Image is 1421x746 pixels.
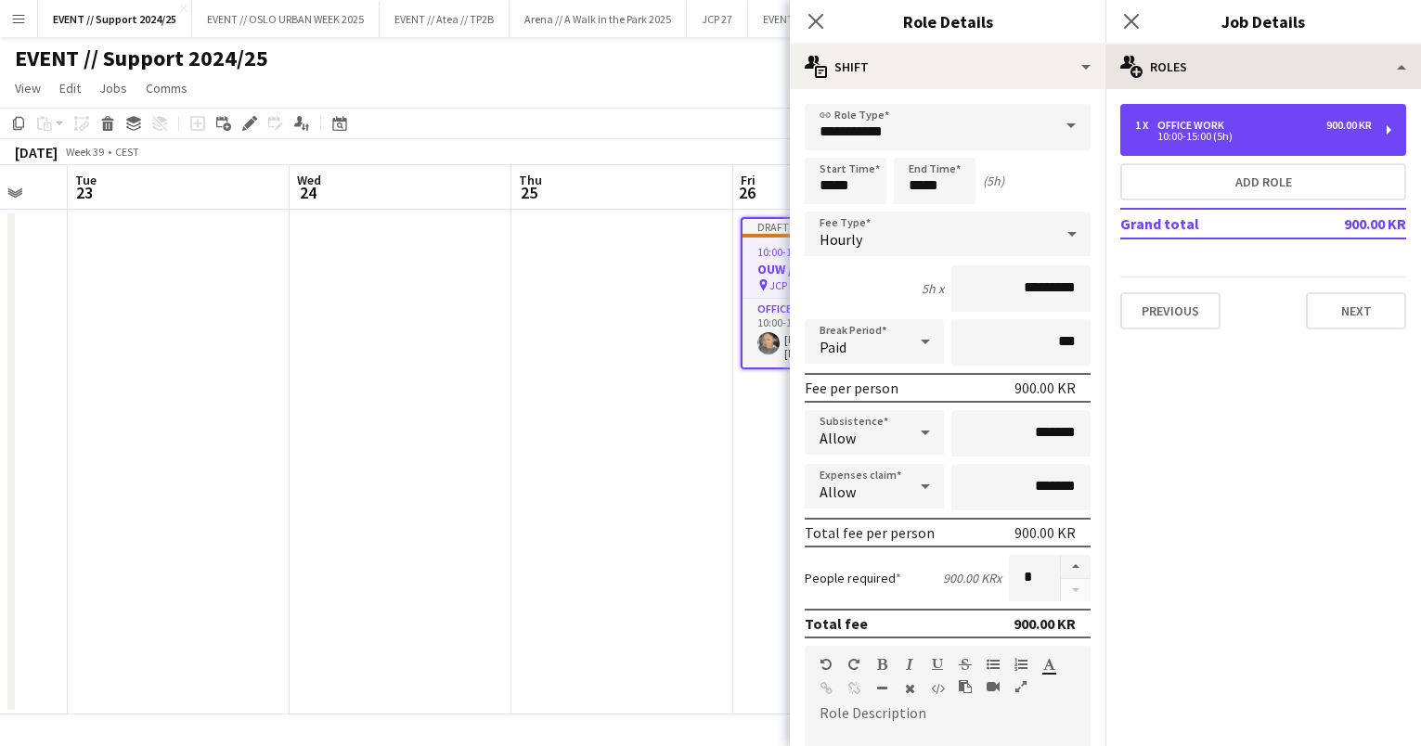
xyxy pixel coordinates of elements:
div: 900.00 KR x [943,570,1001,586]
button: Redo [847,657,860,672]
div: (5h) [983,173,1004,189]
button: Bold [875,657,888,672]
div: Draft [743,219,947,234]
span: Week 39 [61,145,108,159]
button: Insert video [987,679,1000,694]
a: Jobs [92,76,135,100]
span: Jobs [99,80,127,96]
button: Next [1306,292,1406,329]
div: Office work [1157,119,1232,132]
button: Paste as plain text [959,679,972,694]
span: 23 [72,182,97,203]
span: Edit [59,80,81,96]
div: 900.00 KR [1014,379,1076,397]
div: Total fee [805,614,868,633]
a: Comms [138,76,195,100]
span: Tue [75,172,97,188]
span: 24 [294,182,321,203]
span: Allow [820,429,856,447]
button: Arena // A Walk in the Park 2025 [510,1,687,37]
h3: OUW // Support [743,261,947,277]
div: 900.00 KR [1014,523,1076,542]
span: Comms [146,80,187,96]
span: Allow [820,482,856,501]
div: 900.00 KR [1014,614,1076,633]
button: Horizontal Line [875,681,888,696]
div: Fee per person [805,379,898,397]
button: Add role [1120,163,1406,200]
button: Clear Formatting [903,681,916,696]
span: Hourly [820,230,862,249]
button: Underline [931,657,944,672]
span: Thu [519,172,542,188]
button: JCP 27 [687,1,748,37]
label: People required [805,570,901,586]
h3: Role Details [790,9,1105,33]
div: Total fee per person [805,523,935,542]
button: Unordered List [987,657,1000,672]
div: 1 x [1135,119,1157,132]
div: 5h x [922,280,944,297]
button: EVENT// [PERSON_NAME] [GEOGRAPHIC_DATA] [748,1,1001,37]
td: Grand total [1120,209,1289,238]
span: Fri [741,172,756,188]
button: Previous [1120,292,1221,329]
button: Fullscreen [1014,679,1027,694]
div: [DATE] [15,143,58,161]
app-job-card: Draft10:00-15:00 (5h)1/1OUW // Support JCP Kontoret1 RoleOffice work1/110:00-15:00 (5h)[PERSON_NA... [741,217,949,369]
div: Shift [790,45,1105,89]
button: EVENT // Atea // TP2B [380,1,510,37]
button: Undo [820,657,833,672]
app-card-role: Office work1/110:00-15:00 (5h)[PERSON_NAME] [PERSON_NAME] Stenvadet [743,299,947,367]
h1: EVENT // Support 2024/25 [15,45,268,72]
a: Edit [52,76,88,100]
button: EVENT // OSLO URBAN WEEK 2025 [192,1,380,37]
div: Roles [1105,45,1421,89]
span: Paid [820,338,846,356]
span: 26 [738,182,756,203]
td: 900.00 KR [1289,209,1406,238]
button: EVENT // Support 2024/25 [38,1,192,37]
span: View [15,80,41,96]
span: 25 [516,182,542,203]
button: Text Color [1042,657,1055,672]
span: 10:00-15:00 (5h) [757,245,833,259]
button: Ordered List [1014,657,1027,672]
span: Wed [297,172,321,188]
div: 10:00-15:00 (5h) [1135,132,1372,141]
button: HTML Code [931,681,944,696]
button: Italic [903,657,916,672]
button: Increase [1061,555,1091,579]
button: Strikethrough [959,657,972,672]
a: View [7,76,48,100]
h3: Job Details [1105,9,1421,33]
div: CEST [115,145,139,159]
span: JCP Kontoret [769,278,830,292]
div: 900.00 KR [1326,119,1372,132]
